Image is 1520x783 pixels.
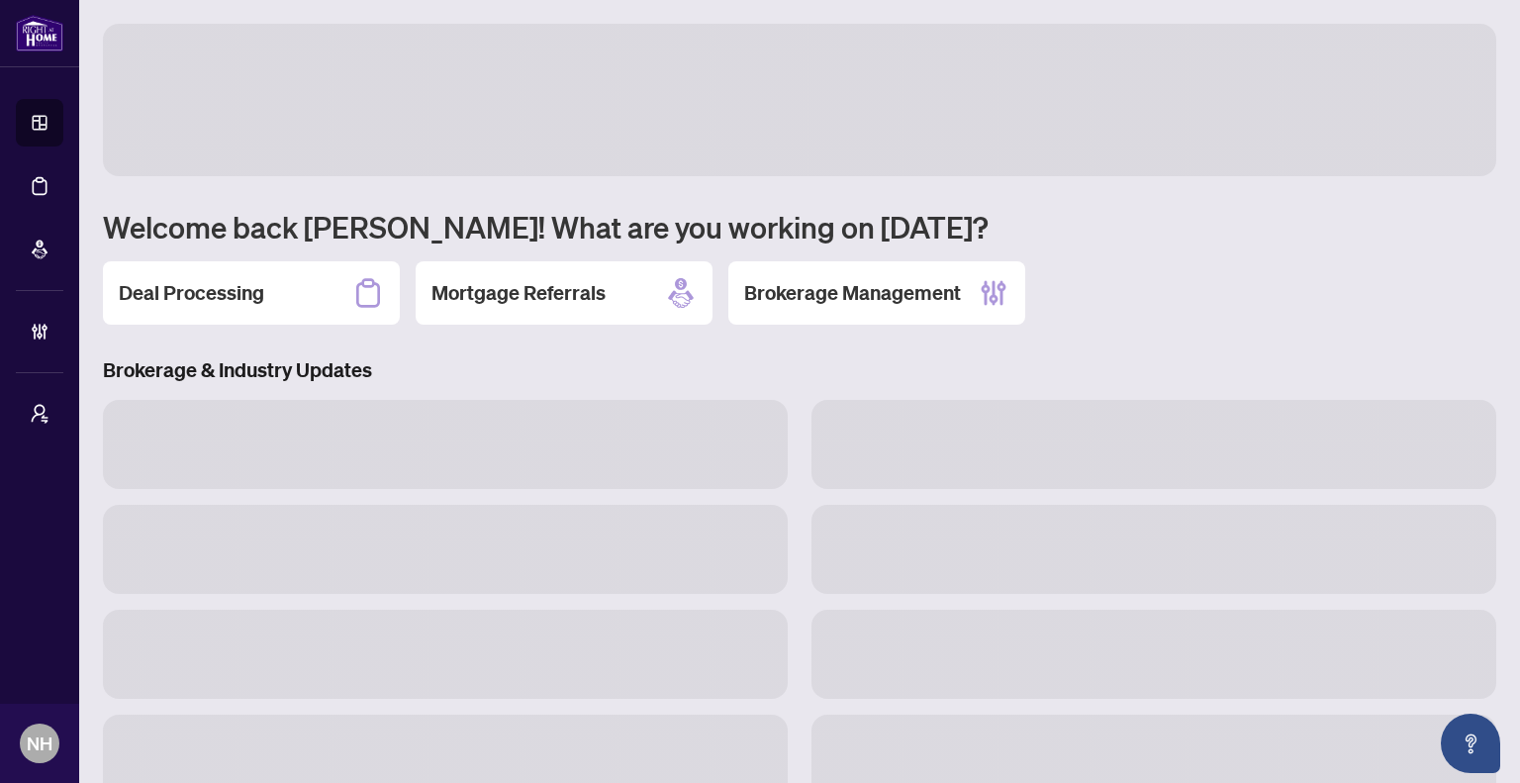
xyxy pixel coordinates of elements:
[16,15,63,51] img: logo
[103,356,1496,384] h3: Brokerage & Industry Updates
[119,279,264,307] h2: Deal Processing
[1441,714,1500,773] button: Open asap
[431,279,606,307] h2: Mortgage Referrals
[30,404,49,424] span: user-switch
[103,208,1496,245] h1: Welcome back [PERSON_NAME]! What are you working on [DATE]?
[744,279,961,307] h2: Brokerage Management
[27,730,52,757] span: NH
